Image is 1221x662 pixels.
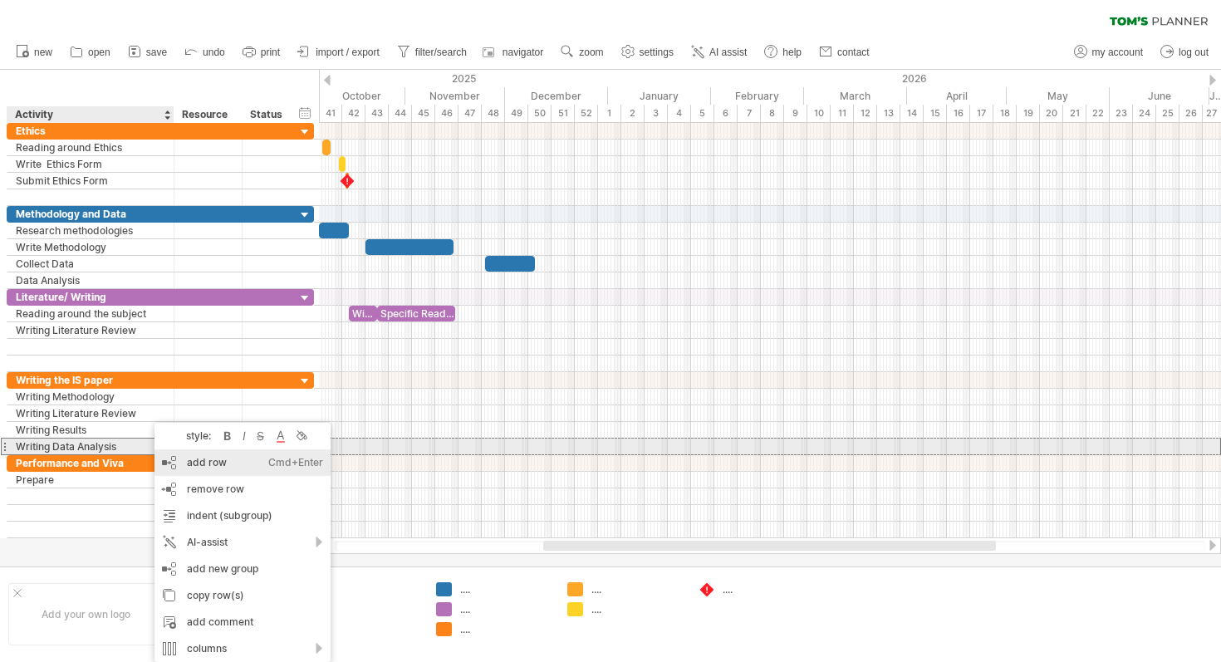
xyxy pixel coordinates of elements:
[738,105,761,122] div: 7
[302,87,405,105] div: October 2025
[617,42,679,63] a: settings
[412,105,435,122] div: 45
[505,105,528,122] div: 49
[435,105,458,122] div: 46
[154,635,331,662] div: columns
[711,87,804,105] div: February 2026
[645,105,668,122] div: 3
[180,42,230,63] a: undo
[458,105,482,122] div: 47
[182,106,233,123] div: Resource
[238,42,285,63] a: print
[16,422,165,438] div: Writing Results
[154,449,331,476] div: add row
[1156,105,1179,122] div: 25
[505,87,608,105] div: December 2025
[277,582,416,596] div: ....
[16,322,165,338] div: Writing Literature Review
[319,105,342,122] div: 41
[1179,105,1203,122] div: 26
[480,42,548,63] a: navigator
[575,105,598,122] div: 52
[460,602,551,616] div: ....
[16,472,165,488] div: Prepare
[760,42,807,63] a: help
[161,429,219,442] div: style:
[405,87,505,105] div: November 2025
[815,42,875,63] a: contact
[1110,87,1209,105] div: June 2026
[16,455,165,471] div: Performance and Viva
[460,582,551,596] div: ....
[16,156,165,172] div: Write Ethics Form
[691,105,714,122] div: 5
[16,306,165,321] div: Reading around the subject
[804,87,907,105] div: March 2026
[598,105,621,122] div: 1
[907,87,1007,105] div: April 2026
[528,105,552,122] div: 50
[709,47,747,58] span: AI assist
[900,105,924,122] div: 14
[16,223,165,238] div: Research methodologies
[503,47,543,58] span: navigator
[970,105,993,122] div: 17
[66,42,115,63] a: open
[947,105,970,122] div: 16
[1017,105,1040,122] div: 19
[1040,105,1063,122] div: 20
[16,405,165,421] div: Writing Literature Review
[154,529,331,556] div: AI-assist
[831,105,854,122] div: 11
[608,87,711,105] div: January 2026
[277,603,416,617] div: ....
[761,105,784,122] div: 8
[854,105,877,122] div: 12
[16,173,165,189] div: Submit Ethics Form
[714,105,738,122] div: 6
[16,256,165,272] div: Collect Data
[621,105,645,122] div: 2
[557,42,608,63] a: zoom
[16,140,165,155] div: Reading around Ethics
[16,206,165,222] div: Methodology and Data
[1007,87,1110,105] div: May 2026
[154,503,331,529] div: indent (subgroup)
[277,624,416,638] div: ....
[16,289,165,305] div: Literature/ Writing
[393,42,472,63] a: filter/search
[877,105,900,122] div: 13
[460,622,551,636] div: ....
[924,105,947,122] div: 15
[261,47,280,58] span: print
[154,556,331,582] div: add new group
[389,105,412,122] div: 44
[1133,105,1156,122] div: 24
[365,105,389,122] div: 43
[1179,47,1209,58] span: log out
[591,602,682,616] div: ....
[187,483,244,495] span: remove row
[16,123,165,139] div: Ethics
[268,449,323,476] div: Cmd+Enter
[837,47,870,58] span: contact
[203,47,225,58] span: undo
[640,47,674,58] span: settings
[124,42,172,63] a: save
[316,47,380,58] span: import / export
[687,42,752,63] a: AI assist
[377,306,455,321] div: Specific Reading
[88,47,110,58] span: open
[34,47,52,58] span: new
[16,372,165,388] div: Writing the IS paper
[1092,47,1143,58] span: my account
[1110,105,1133,122] div: 23
[16,389,165,405] div: Writing Methodology
[8,583,164,645] div: Add your own logo
[723,582,813,596] div: ....
[782,47,802,58] span: help
[1086,105,1110,122] div: 22
[1063,105,1086,122] div: 21
[16,239,165,255] div: Write Methodology
[12,42,57,63] a: new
